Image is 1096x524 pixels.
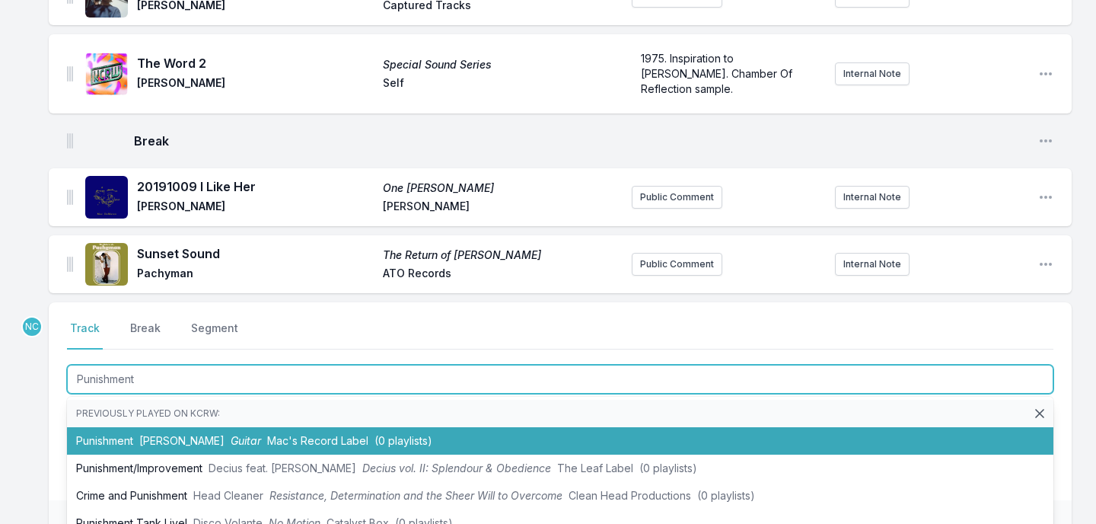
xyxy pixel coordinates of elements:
li: Crime and Punishment [67,482,1053,510]
button: Internal Note [835,186,910,209]
img: One Wayne G [85,176,128,219]
span: Resistance, Determination and the Sheer Will to Overcome [269,489,562,502]
span: Guitar [231,434,261,447]
img: The Return of Pachyman [85,243,128,286]
span: ATO Records [383,266,620,284]
button: Track [67,321,103,350]
input: Track Title [67,365,1053,394]
span: Special Sound Series [383,57,620,72]
button: Public Comment [632,253,722,276]
button: Open playlist item options [1038,66,1053,81]
span: 20191009 I Like Her [137,177,374,196]
button: Public Comment [632,186,722,209]
button: Open playlist item options [1038,190,1053,205]
span: The Word 2 [137,54,374,72]
img: Special Sound Series [85,53,128,95]
span: Break [134,132,1026,150]
button: Segment [188,321,241,350]
button: Internal Note [835,253,910,276]
img: Drag Handle [67,66,73,81]
li: Punishment [67,427,1053,455]
span: 1975. Inspiration to [PERSON_NAME]. Chamber Of Reflection sample. [641,52,795,95]
span: Sunset Sound [137,244,374,263]
span: Head Cleaner [193,489,263,502]
span: Decius feat. [PERSON_NAME] [209,462,356,474]
span: (0 playlists) [374,434,432,447]
button: Open playlist item options [1038,257,1053,272]
span: One [PERSON_NAME] [383,181,620,196]
li: Previously played on KCRW: [67,400,1053,427]
button: Open playlist item options [1038,133,1053,149]
button: Break [127,321,164,350]
span: Pachyman [137,266,374,284]
span: Decius vol. II: Splendour & Obedience [362,462,551,474]
span: (0 playlists) [639,462,697,474]
p: Novena Carmel [21,316,43,337]
span: [PERSON_NAME] [137,75,374,94]
span: Mac's Record Label [267,434,368,447]
span: The Return of [PERSON_NAME] [383,248,620,263]
img: Drag Handle [67,257,73,272]
span: (0 playlists) [697,489,755,502]
img: Drag Handle [67,190,73,205]
span: [PERSON_NAME] [137,199,374,217]
button: Internal Note [835,62,910,85]
span: [PERSON_NAME] [383,199,620,217]
li: Punishment/Improvement [67,455,1053,482]
span: Self [383,75,620,94]
span: [PERSON_NAME] [139,434,225,447]
img: Drag Handle [67,133,73,149]
span: The Leaf Label [557,462,633,474]
span: Clean Head Productions [569,489,691,502]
